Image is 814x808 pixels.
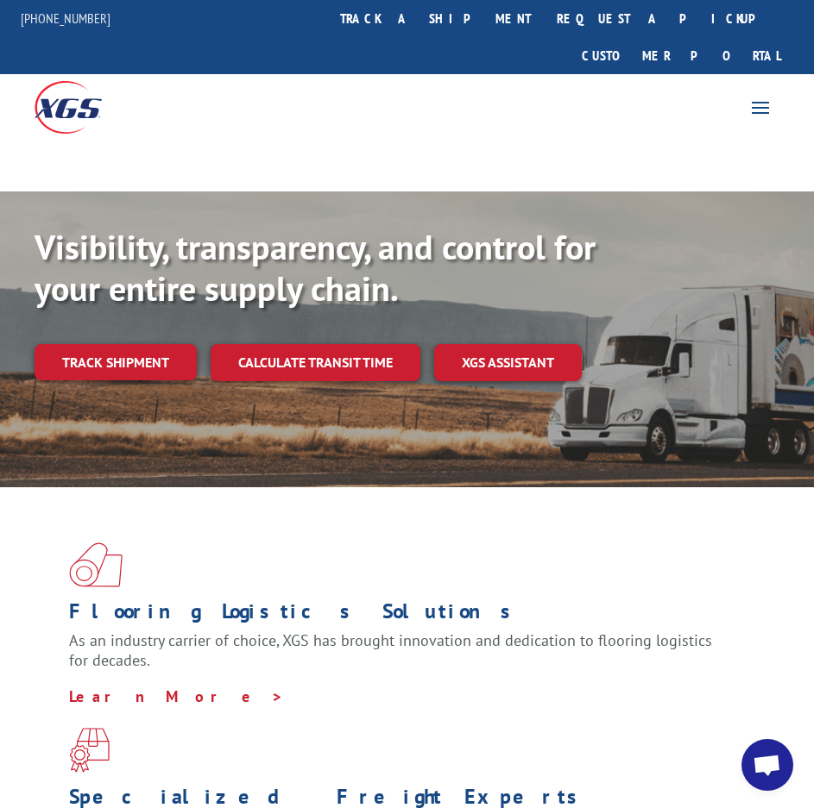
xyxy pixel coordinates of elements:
[69,630,712,671] span: As an industry carrier of choice, XGS has brought innovation and dedication to flooring logistics...
[69,686,284,706] a: Learn More >
[741,739,793,791] div: Open chat
[35,224,596,310] b: Visibility, transparency, and control for your entire supply chain.
[434,344,582,381] a: XGS ASSISTANT
[21,9,110,27] a: [PHONE_NUMBER]
[69,542,123,587] img: xgs-icon-total-supply-chain-intelligence-red
[69,601,732,630] h1: Flooring Logistics Solutions
[211,344,420,381] a: Calculate transit time
[35,344,197,380] a: Track shipment
[69,728,110,773] img: xgs-icon-focused-on-flooring-red
[569,37,793,74] a: Customer Portal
